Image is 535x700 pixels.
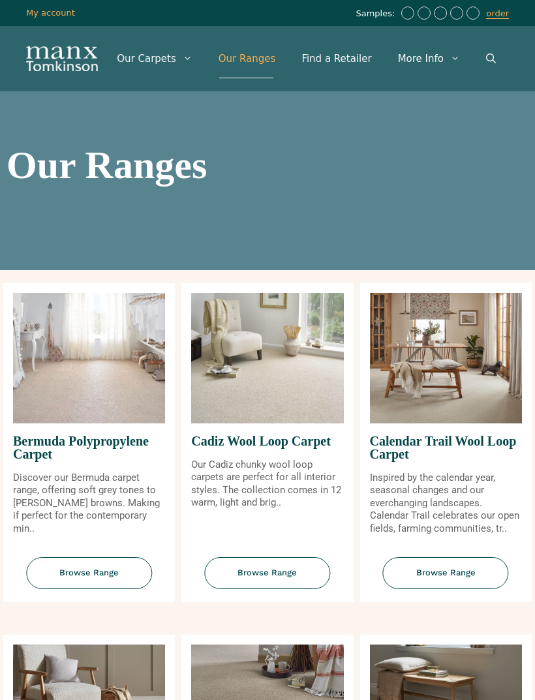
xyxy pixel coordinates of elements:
p: Inspired by the calendar year, seasonal changes and our everchanging landscapes. Calendar Trail c... [370,472,522,536]
a: More Info [385,39,473,78]
h1: Our Ranges [7,145,528,185]
span: Bermuda Polypropylene Carpet [13,423,165,472]
a: Browse Range [3,557,175,602]
p: Our Cadiz chunky wool loop carpets are perfect for all interior styles. The collection comes in 1... [191,459,343,510]
a: Browse Range [181,557,353,602]
nav: Primary [104,39,509,78]
a: Our Ranges [206,39,289,78]
a: Browse Range [360,557,532,602]
span: Calendar Trail Wool Loop Carpet [370,423,522,472]
a: Find a Retailer [288,39,384,78]
span: Browse Range [204,557,330,589]
a: Open Search Bar [473,39,509,78]
span: Cadiz Wool Loop Carpet [191,423,343,459]
span: Samples: [356,8,398,20]
img: Manx Tomkinson [26,46,98,71]
span: Browse Range [26,557,152,589]
a: My account [26,8,75,18]
img: Cadiz Wool Loop Carpet [191,293,343,423]
span: Browse Range [383,557,509,589]
img: Calendar Trail Wool Loop Carpet [370,293,522,423]
a: order [486,8,509,19]
a: Our Carpets [104,39,206,78]
p: Discover our Bermuda carpet range, offering soft grey tones to [PERSON_NAME] browns. Making if pe... [13,472,165,536]
img: Bermuda Polypropylene Carpet [13,293,165,423]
